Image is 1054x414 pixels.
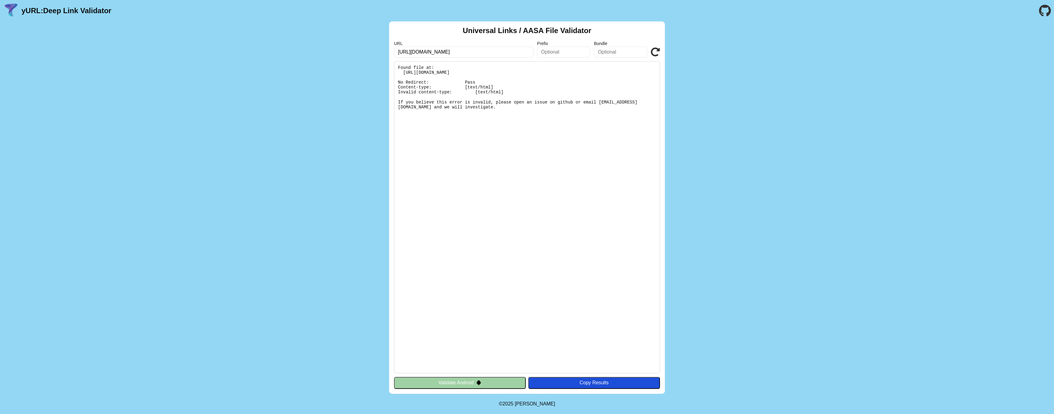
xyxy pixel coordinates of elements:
[537,47,590,58] input: Optional
[3,3,19,19] img: yURL Logo
[394,47,533,58] input: Required
[537,41,590,46] label: Prefix
[515,401,555,406] a: Michael Ibragimchayev's Personal Site
[499,394,555,414] footer: ©
[394,61,660,373] pre: Found file at: [URL][DOMAIN_NAME] No Redirect: Pass Content-type: [text/html] Invalid content-typ...
[594,41,647,46] label: Bundle
[21,6,111,15] a: yURL:Deep Link Validator
[394,41,533,46] label: URL
[476,380,481,385] img: droidIcon.svg
[463,26,591,35] h2: Universal Links / AASA File Validator
[594,47,647,58] input: Optional
[531,380,657,386] div: Copy Results
[394,377,526,389] button: Validate Android
[528,377,660,389] button: Copy Results
[502,401,514,406] span: 2025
